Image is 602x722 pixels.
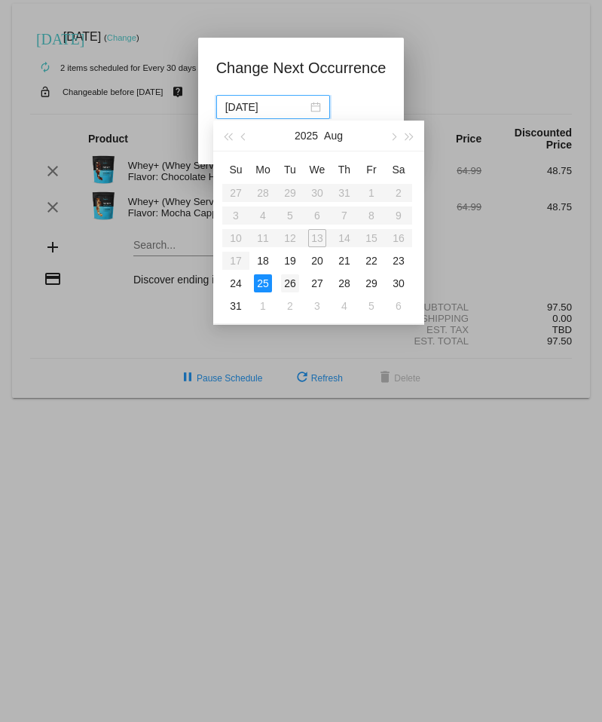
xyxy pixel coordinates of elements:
[362,274,380,292] div: 29
[362,252,380,270] div: 22
[390,297,408,315] div: 6
[390,274,408,292] div: 30
[308,252,326,270] div: 20
[249,249,277,272] td: 8/18/2025
[219,121,236,151] button: Last year (Control + left)
[362,297,380,315] div: 5
[254,297,272,315] div: 1
[331,272,358,295] td: 8/28/2025
[222,295,249,317] td: 8/31/2025
[304,249,331,272] td: 8/20/2025
[324,121,343,151] button: Aug
[277,295,304,317] td: 9/2/2025
[358,249,385,272] td: 8/22/2025
[385,158,412,182] th: Sat
[331,249,358,272] td: 8/21/2025
[216,56,387,80] h1: Change Next Occurrence
[281,274,299,292] div: 26
[402,121,418,151] button: Next year (Control + right)
[384,121,401,151] button: Next month (PageDown)
[385,272,412,295] td: 8/30/2025
[227,274,245,292] div: 24
[390,252,408,270] div: 23
[295,121,318,151] button: 2025
[277,272,304,295] td: 8/26/2025
[249,295,277,317] td: 9/1/2025
[304,272,331,295] td: 8/27/2025
[304,158,331,182] th: Wed
[385,249,412,272] td: 8/23/2025
[385,295,412,317] td: 9/6/2025
[308,274,326,292] div: 27
[358,272,385,295] td: 8/29/2025
[277,249,304,272] td: 8/19/2025
[308,297,326,315] div: 3
[335,297,353,315] div: 4
[281,252,299,270] div: 19
[281,297,299,315] div: 2
[222,158,249,182] th: Sun
[236,121,252,151] button: Previous month (PageUp)
[254,252,272,270] div: 18
[331,295,358,317] td: 9/4/2025
[335,274,353,292] div: 28
[358,295,385,317] td: 9/5/2025
[304,295,331,317] td: 9/3/2025
[249,158,277,182] th: Mon
[254,274,272,292] div: 25
[331,158,358,182] th: Thu
[335,252,353,270] div: 21
[249,272,277,295] td: 8/25/2025
[358,158,385,182] th: Fri
[225,99,307,115] input: Select date
[227,297,245,315] div: 31
[277,158,304,182] th: Tue
[222,272,249,295] td: 8/24/2025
